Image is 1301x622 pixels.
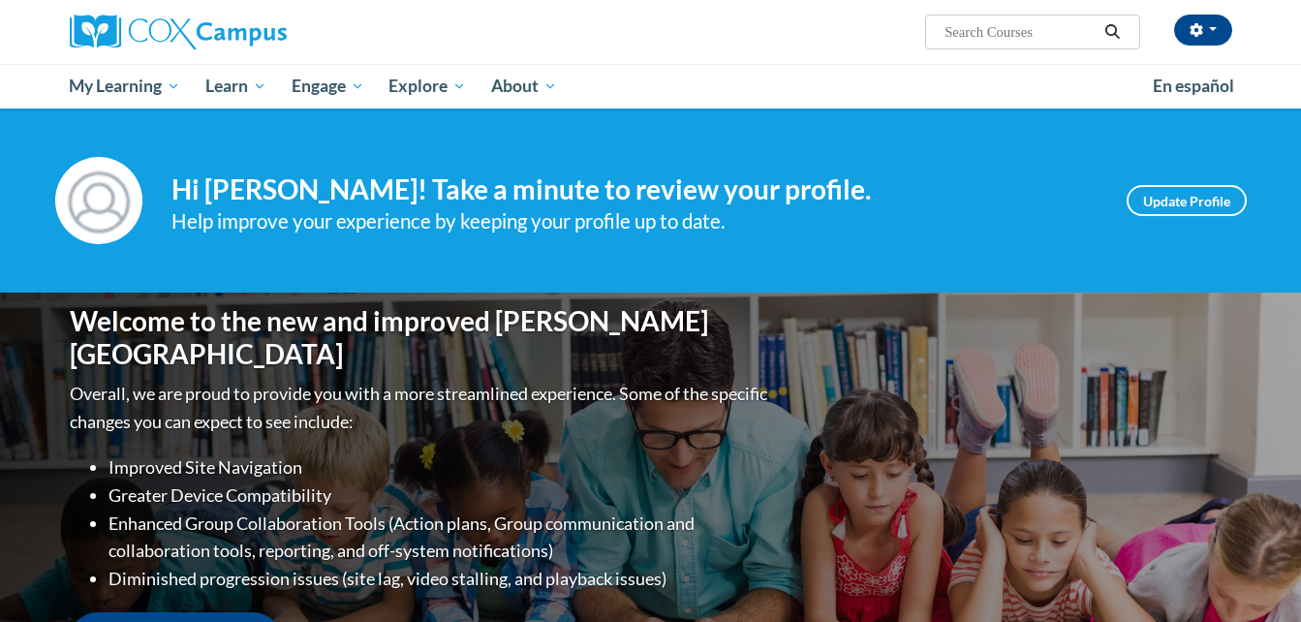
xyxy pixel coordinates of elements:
[70,305,772,370] h1: Welcome to the new and improved [PERSON_NAME][GEOGRAPHIC_DATA]
[70,380,772,436] p: Overall, we are proud to provide you with a more streamlined experience. Some of the specific cha...
[70,15,438,49] a: Cox Campus
[205,75,266,98] span: Learn
[108,482,772,510] li: Greater Device Compatibility
[279,64,377,109] a: Engage
[108,565,772,593] li: Diminished progression issues (site lag, video stalling, and playback issues)
[479,64,570,109] a: About
[1174,15,1232,46] button: Account Settings
[491,75,557,98] span: About
[1098,20,1127,44] button: Search
[69,75,180,98] span: My Learning
[108,453,772,482] li: Improved Site Navigation
[1153,76,1234,96] span: En español
[1127,185,1247,216] a: Update Profile
[55,157,142,244] img: Profile Image
[171,205,1098,237] div: Help improve your experience by keeping your profile up to date.
[41,64,1261,109] div: Main menu
[292,75,364,98] span: Engage
[57,64,194,109] a: My Learning
[388,75,466,98] span: Explore
[70,15,287,49] img: Cox Campus
[1140,66,1247,107] a: En español
[193,64,279,109] a: Learn
[108,510,772,566] li: Enhanced Group Collaboration Tools (Action plans, Group communication and collaboration tools, re...
[943,20,1098,44] input: Search Courses
[376,64,479,109] a: Explore
[171,173,1098,206] h4: Hi [PERSON_NAME]! Take a minute to review your profile.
